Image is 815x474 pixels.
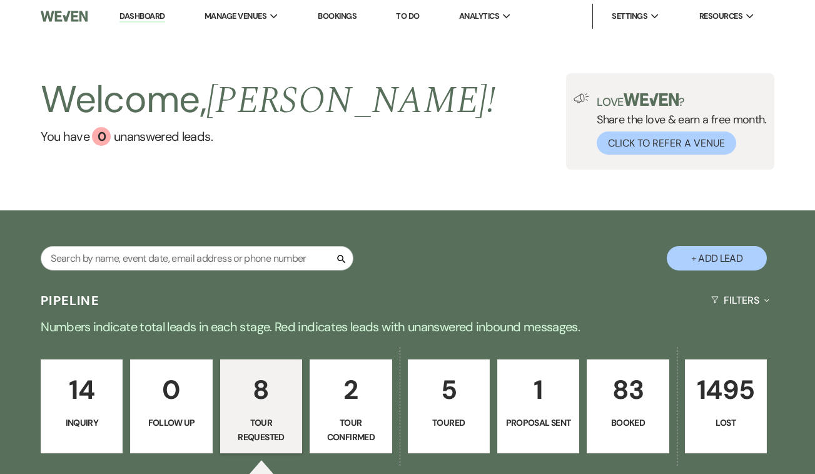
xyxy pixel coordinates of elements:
a: 5Toured [408,359,490,453]
p: Proposal Sent [505,416,571,430]
p: 1495 [693,369,759,411]
p: Booked [595,416,661,430]
span: Resources [699,10,742,23]
button: + Add Lead [667,246,767,270]
p: 14 [49,369,114,411]
p: Lost [693,416,759,430]
p: Toured [416,416,482,430]
button: Filters [706,284,774,317]
span: Settings [612,10,647,23]
a: 8Tour Requested [220,359,302,453]
span: [PERSON_NAME] ! [206,72,495,130]
p: 0 [138,369,204,411]
p: 1 [505,369,571,411]
p: Tour Confirmed [318,416,383,444]
div: Share the love & earn a free month. [589,93,767,155]
p: 83 [595,369,661,411]
img: weven-logo-green.svg [624,93,679,106]
p: Inquiry [49,416,114,430]
div: 0 [92,127,111,146]
a: To Do [396,11,419,21]
input: Search by name, event date, email address or phone number [41,246,353,270]
img: Weven Logo [41,3,87,29]
p: Tour Requested [228,416,294,444]
a: You have 0 unanswered leads. [41,127,495,146]
span: Manage Venues [205,10,266,23]
img: loud-speaker-illustration.svg [574,93,589,103]
a: 2Tour Confirmed [310,359,392,453]
a: Dashboard [119,11,165,23]
a: 14Inquiry [41,359,123,453]
a: 0Follow Up [130,359,212,453]
p: Love ? [597,93,767,108]
a: 1495Lost [685,359,767,453]
a: 83Booked [587,359,669,453]
button: Click to Refer a Venue [597,131,736,155]
p: 5 [416,369,482,411]
p: 8 [228,369,294,411]
h2: Welcome, [41,73,495,127]
p: Follow Up [138,416,204,430]
span: Analytics [459,10,499,23]
p: 2 [318,369,383,411]
a: 1Proposal Sent [497,359,579,453]
h3: Pipeline [41,292,99,309]
a: Bookings [318,11,357,21]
